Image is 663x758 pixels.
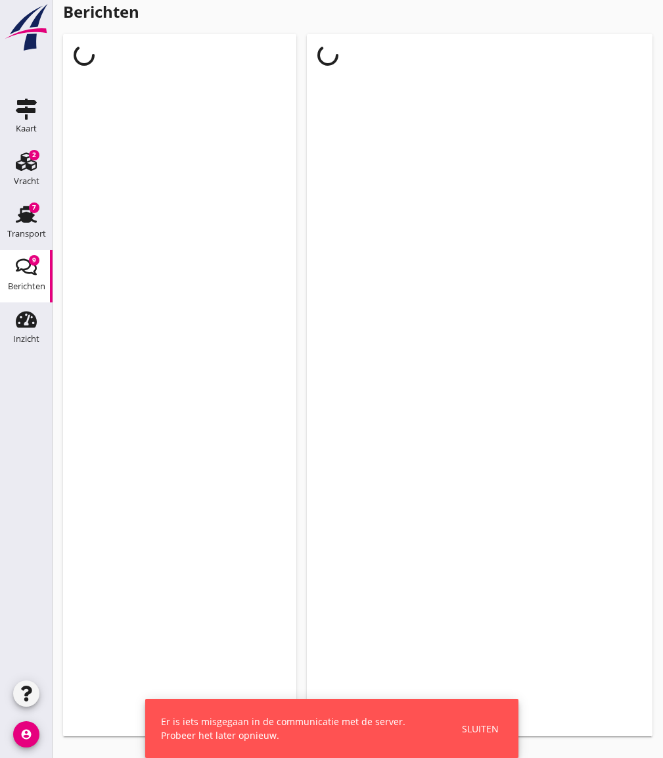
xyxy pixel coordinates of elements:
button: Sluiten [458,718,503,740]
i: account_circle [13,721,39,747]
div: 7 [29,202,39,213]
div: Kaart [16,124,37,133]
div: Sluiten [462,722,499,736]
div: Transport [7,229,46,238]
div: Vracht [14,177,39,185]
div: Er is iets misgegaan in de communicatie met de server. Probeer het later opnieuw. [161,715,430,742]
div: Berichten [8,282,45,291]
div: 9 [29,255,39,266]
div: 2 [29,150,39,160]
img: logo-small.a267ee39.svg [3,3,50,52]
div: Inzicht [13,335,39,343]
